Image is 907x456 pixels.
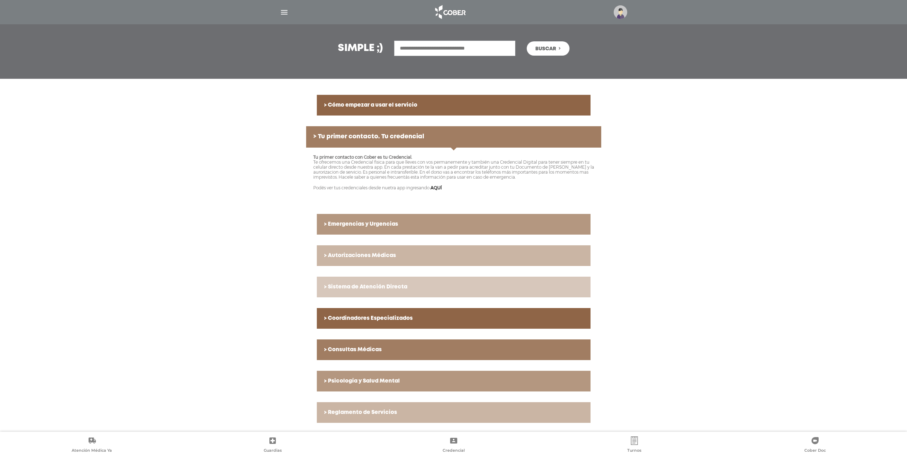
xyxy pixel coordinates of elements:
[306,126,601,148] a: > Tu primer contacto. Tu credencial
[317,245,591,266] a: > Autorizaciones Médicas
[182,436,363,454] a: Guardias
[535,46,556,51] span: Buscar
[324,347,583,353] h6: > Consultas Médicas
[443,448,465,454] span: Credencial
[804,448,826,454] span: Cober Doc
[324,102,583,108] h6: > Cómo empezar a usar el servicio
[324,252,583,259] h6: > Autorizaciones Médicas
[317,339,591,360] a: > Consultas Médicas
[725,436,906,454] a: Cober Doc
[313,133,594,140] h6: > Tu primer contacto. Tu credencial
[324,221,583,227] h6: > Emergencias y Urgencias
[317,308,591,329] a: > Coordinadores Especializados
[313,155,594,180] p: Te ofrecemos una Credencial fisica para que lleves con vos permanemente y también una Credencial ...
[317,402,591,423] a: > Reglamento de Servicios
[363,436,544,454] a: Credencial
[338,43,383,53] h3: Simple ;)
[544,436,725,454] a: Turnos
[431,4,469,21] img: logo_cober_home-white.png
[527,41,570,56] button: Buscar
[317,214,591,235] a: > Emergencias y Urgencias
[324,378,583,384] h6: > Psicología y Salud Mental
[313,185,429,190] span: Podés ver tus credenciales desde nuetra app ingresando
[317,95,591,116] a: > Cómo empezar a usar el servicio
[627,448,641,454] span: Turnos
[280,8,289,17] img: Cober_menu-lines-white.svg
[317,371,591,391] a: > Psicología y Salud Mental
[324,409,583,416] h6: > Reglamento de Servicios
[317,277,591,297] a: > Sistema de Atención Directa
[264,448,282,454] span: Guardias
[431,185,442,190] a: AQUÍ
[324,315,583,322] h6: > Coordinadores Especializados
[614,5,627,19] img: profile-placeholder.svg
[72,448,112,454] span: Atención Médica Ya
[324,284,583,290] h6: > Sistema de Atención Directa
[313,154,412,160] span: Tu primer contacto con Cober es tu Credencial.
[1,436,182,454] a: Atención Médica Ya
